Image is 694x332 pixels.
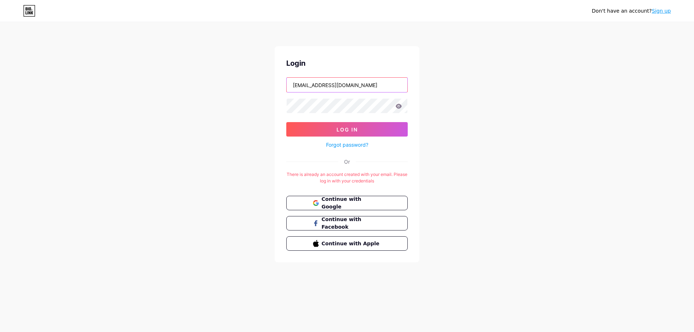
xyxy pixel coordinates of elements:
[286,58,408,69] div: Login
[322,216,381,231] span: Continue with Facebook
[344,158,350,165] div: Or
[286,216,408,230] button: Continue with Facebook
[652,8,671,14] a: Sign up
[287,78,407,92] input: Username
[322,240,381,247] span: Continue with Apple
[286,236,408,251] button: Continue with Apple
[326,141,368,148] a: Forgot password?
[337,126,358,133] span: Log In
[286,122,408,137] button: Log In
[322,195,381,211] span: Continue with Google
[592,7,671,15] div: Don't have an account?
[286,196,408,210] button: Continue with Google
[286,171,408,184] div: There is already an account created with your email. Please log in with your credentials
